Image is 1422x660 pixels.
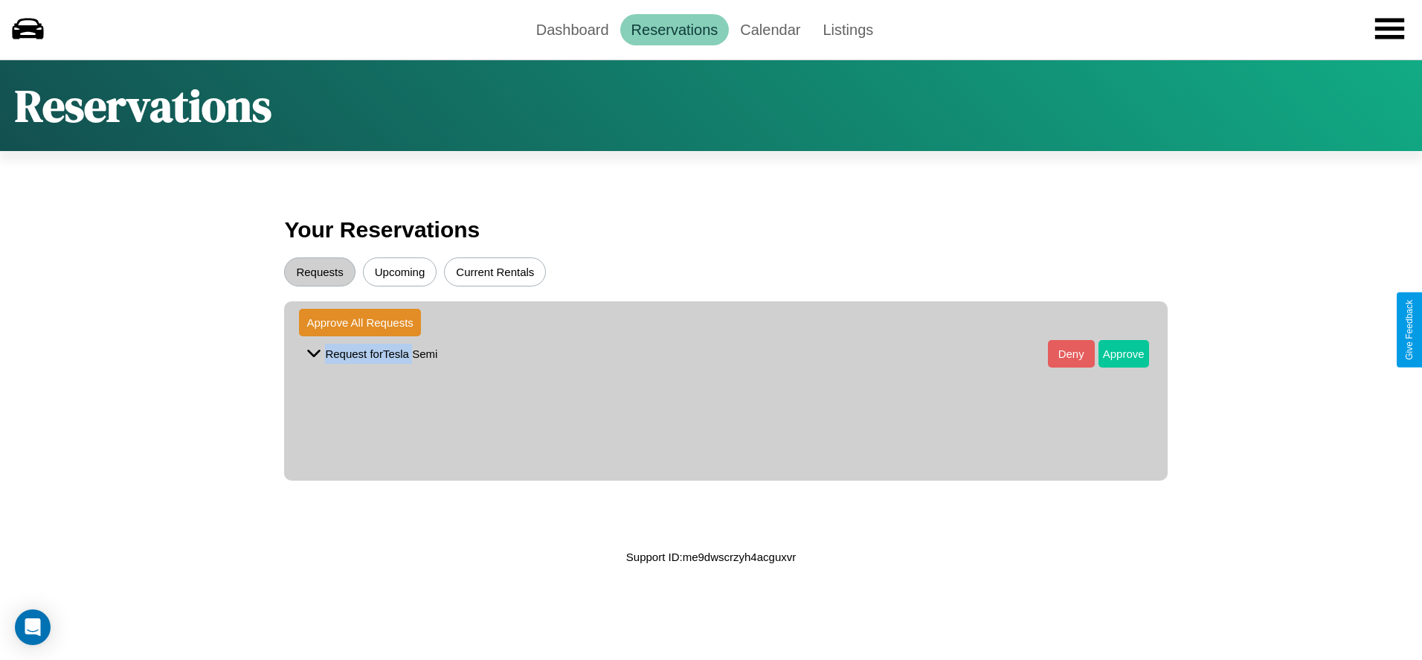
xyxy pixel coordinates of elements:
[626,547,796,567] p: Support ID: me9dwscrzyh4acguxvr
[811,14,884,45] a: Listings
[1048,340,1095,368] button: Deny
[620,14,730,45] a: Reservations
[284,210,1137,250] h3: Your Reservations
[444,257,546,286] button: Current Rentals
[15,609,51,645] div: Open Intercom Messenger
[729,14,811,45] a: Calendar
[1404,300,1415,360] div: Give Feedback
[363,257,437,286] button: Upcoming
[299,309,420,336] button: Approve All Requests
[15,75,271,136] h1: Reservations
[525,14,620,45] a: Dashboard
[284,257,355,286] button: Requests
[1098,340,1149,368] button: Approve
[325,344,437,364] p: Request for Tesla Semi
